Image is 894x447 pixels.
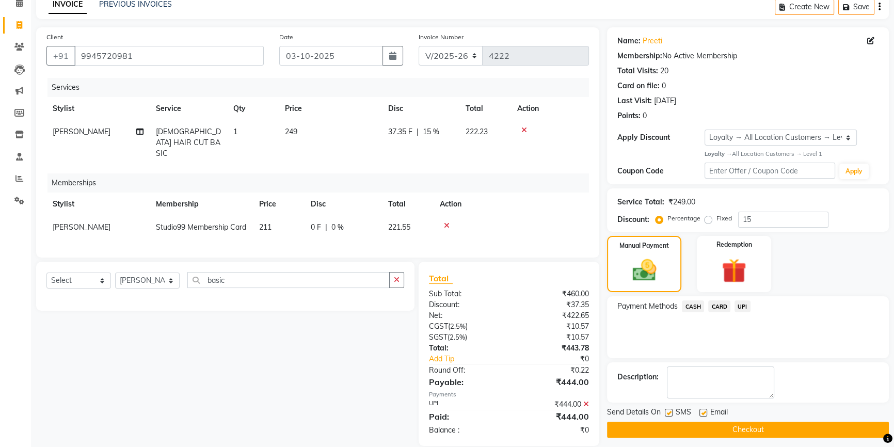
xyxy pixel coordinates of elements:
div: Services [47,78,597,97]
span: | [325,222,327,233]
button: +91 [46,46,75,66]
label: Client [46,33,63,42]
div: Description: [617,372,659,382]
div: Last Visit: [617,95,652,106]
th: Disc [382,97,459,120]
span: 2.5% [450,322,466,330]
th: Price [279,97,382,120]
th: Total [459,97,511,120]
label: Percentage [667,214,700,223]
div: Round Off: [421,365,509,376]
button: Apply [839,164,869,179]
label: Redemption [716,240,752,249]
div: Payable: [421,376,509,388]
span: 1 [233,127,237,136]
span: CARD [708,300,730,312]
div: Payments [429,390,589,399]
div: ₹10.57 [509,321,597,332]
span: 211 [259,222,272,232]
span: Send Details On [607,407,661,420]
div: Total: [421,343,509,354]
div: 0 [662,81,666,91]
div: UPI [421,399,509,410]
th: Membership [150,193,253,216]
span: [DEMOGRAPHIC_DATA] HAIR CUT BASIC [156,127,221,158]
span: | [417,126,419,137]
th: Disc [305,193,382,216]
div: ₹10.57 [509,332,597,343]
span: Studio99 Membership Card [156,222,246,232]
div: ( ) [421,321,509,332]
span: CASH [682,300,704,312]
th: Stylist [46,193,150,216]
th: Action [511,97,589,120]
span: Payment Methods [617,301,678,312]
div: ₹249.00 [668,197,695,207]
div: Membership: [617,51,662,61]
div: Net: [421,310,509,321]
th: Action [434,193,589,216]
div: ( ) [421,332,509,343]
span: Email [710,407,728,420]
span: SMS [676,407,691,420]
span: SGST [429,332,448,342]
label: Manual Payment [619,241,669,250]
div: ₹0 [523,354,597,364]
span: 249 [285,127,297,136]
div: Apply Discount [617,132,705,143]
img: _gift.svg [714,256,754,286]
span: [PERSON_NAME] [53,222,110,232]
a: Preeti [643,36,662,46]
th: Service [150,97,227,120]
span: 15 % [423,126,439,137]
div: Discount: [421,299,509,310]
th: Total [382,193,434,216]
div: ₹422.65 [509,310,597,321]
div: ₹444.00 [509,410,597,423]
div: [DATE] [654,95,676,106]
span: 0 % [331,222,344,233]
input: Search [187,272,390,288]
div: ₹0 [509,425,597,436]
div: ₹37.35 [509,299,597,310]
div: Points: [617,110,641,121]
label: Date [279,33,293,42]
div: ₹443.78 [509,343,597,354]
span: 2.5% [450,333,465,341]
span: 37.35 F [388,126,412,137]
img: _cash.svg [625,257,664,284]
span: CGST [429,322,448,331]
span: 221.55 [388,222,410,232]
th: Stylist [46,97,150,120]
div: Paid: [421,410,509,423]
div: No Active Membership [617,51,879,61]
span: UPI [735,300,751,312]
span: 222.23 [466,127,488,136]
div: Coupon Code [617,166,705,177]
div: Discount: [617,214,649,225]
div: ₹444.00 [509,399,597,410]
a: Add Tip [421,354,524,364]
label: Invoice Number [419,33,464,42]
span: 0 F [311,222,321,233]
div: ₹460.00 [509,289,597,299]
input: Enter Offer / Coupon Code [705,163,835,179]
div: Total Visits: [617,66,658,76]
div: ₹444.00 [509,376,597,388]
div: 0 [643,110,647,121]
div: Card on file: [617,81,660,91]
input: Search by Name/Mobile/Email/Code [74,46,264,66]
div: Sub Total: [421,289,509,299]
span: [PERSON_NAME] [53,127,110,136]
div: All Location Customers → Level 1 [705,150,879,158]
label: Fixed [716,214,732,223]
div: ₹0.22 [509,365,597,376]
div: Balance : [421,425,509,436]
div: Memberships [47,173,597,193]
div: Service Total: [617,197,664,207]
div: 20 [660,66,668,76]
button: Checkout [607,422,889,438]
strong: Loyalty → [705,150,732,157]
th: Price [253,193,305,216]
span: Total [429,273,453,284]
